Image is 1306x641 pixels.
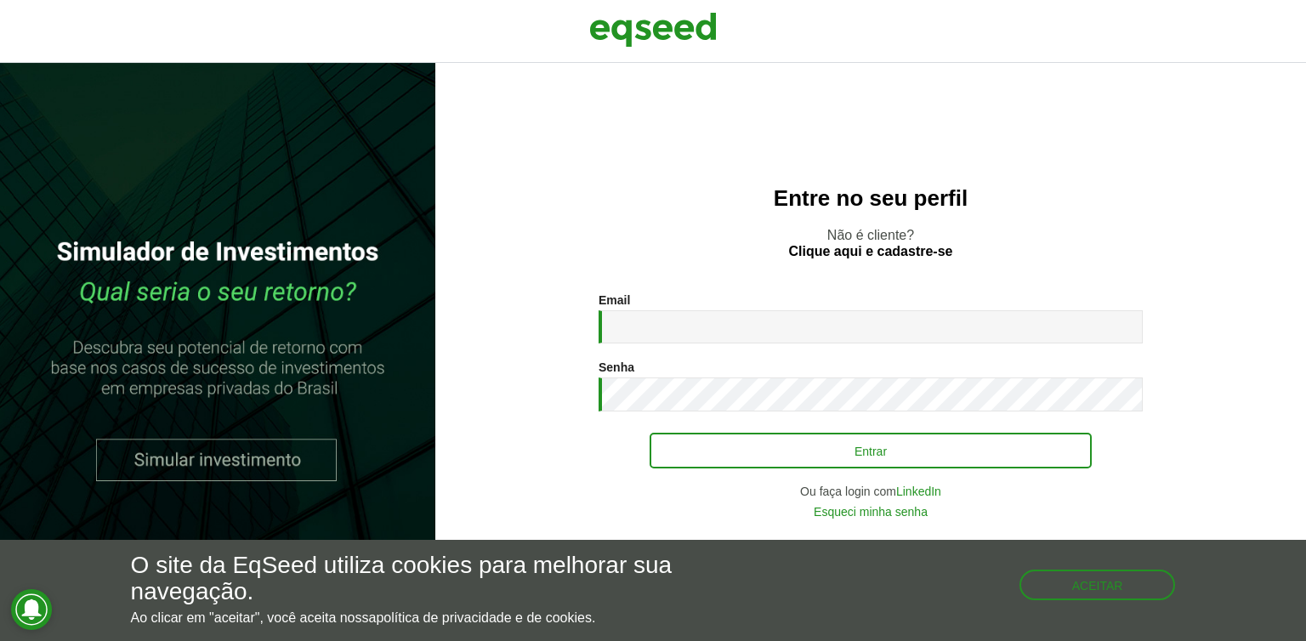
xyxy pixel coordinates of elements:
img: EqSeed Logo [589,9,717,51]
h5: O site da EqSeed utiliza cookies para melhorar sua navegação. [131,553,758,605]
p: Não é cliente? [469,227,1272,259]
button: Aceitar [1019,570,1176,600]
a: política de privacidade e de cookies [376,611,592,625]
label: Senha [599,361,634,373]
label: Email [599,294,630,306]
p: Ao clicar em "aceitar", você aceita nossa . [131,610,758,626]
a: Clique aqui e cadastre-se [789,245,953,258]
div: Ou faça login com [599,485,1143,497]
h2: Entre no seu perfil [469,186,1272,211]
a: Esqueci minha senha [814,506,928,518]
a: LinkedIn [896,485,941,497]
button: Entrar [650,433,1092,468]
